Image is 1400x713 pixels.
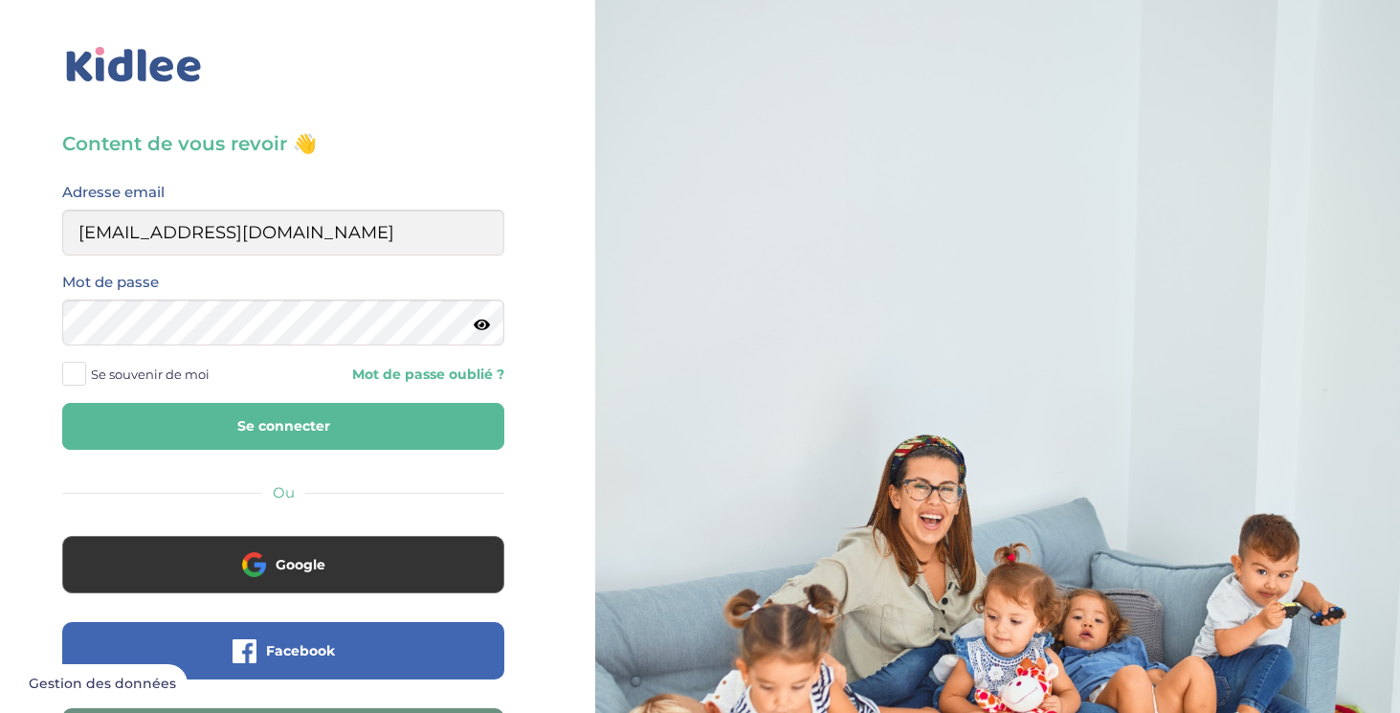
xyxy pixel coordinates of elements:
a: Google [62,568,504,587]
label: Adresse email [62,180,165,205]
img: facebook.png [233,639,256,663]
button: Gestion des données [17,664,188,704]
a: Facebook [62,655,504,673]
h3: Content de vous revoir 👋 [62,130,504,157]
span: Google [276,555,325,574]
a: Mot de passe oublié ? [298,366,504,384]
img: logo_kidlee_bleu [62,43,206,87]
button: Se connecter [62,403,504,450]
button: Facebook [62,622,504,680]
button: Google [62,536,504,593]
span: Se souvenir de moi [91,362,210,387]
label: Mot de passe [62,270,159,295]
span: Ou [273,483,295,501]
span: Facebook [266,641,335,660]
img: google.png [242,552,266,576]
span: Gestion des données [29,676,176,693]
input: Email [62,210,504,256]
